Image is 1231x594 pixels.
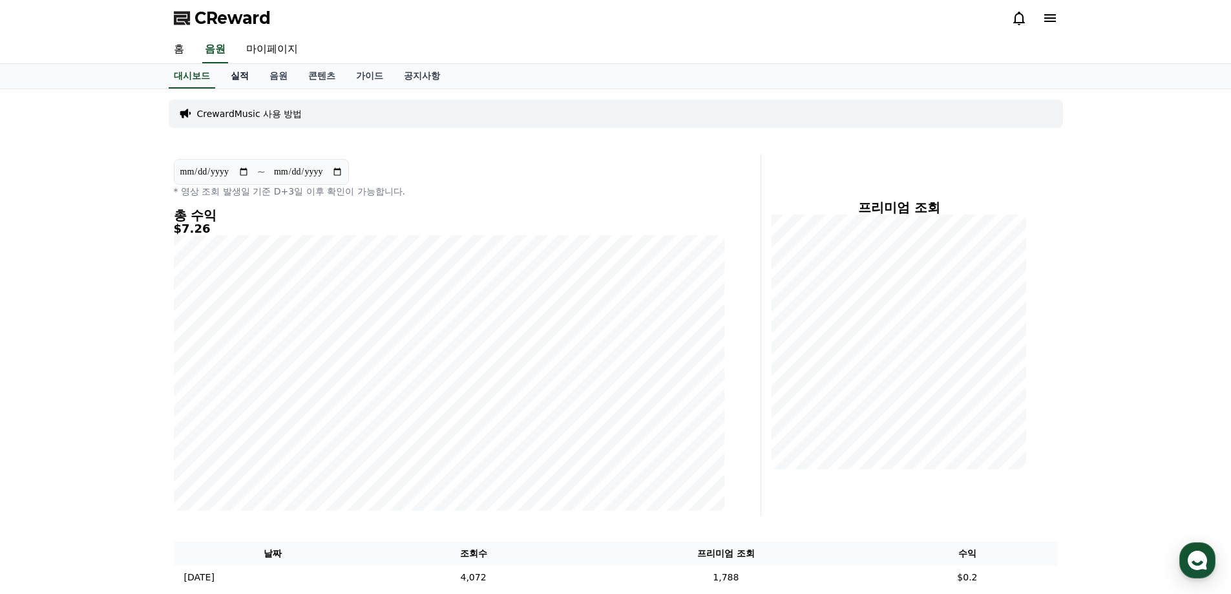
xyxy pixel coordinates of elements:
a: 홈 [163,36,195,63]
h5: $7.26 [174,222,724,235]
span: 홈 [41,429,48,440]
td: $0.2 [877,566,1057,589]
p: [DATE] [184,571,215,584]
td: 4,072 [372,566,575,589]
p: * 영상 조회 발생일 기준 D+3일 이후 확인이 가능합니다. [174,185,724,198]
a: CrewardMusic 사용 방법 [197,107,302,120]
span: 설정 [200,429,215,440]
a: 가이드 [346,64,394,89]
h4: 총 수익 [174,208,724,222]
th: 수익 [877,542,1057,566]
span: 대화 [118,430,134,440]
td: 1,788 [574,566,877,589]
a: 대시보드 [169,64,215,89]
h4: 프리미엄 조회 [772,200,1027,215]
span: CReward [195,8,271,28]
a: 공지사항 [394,64,450,89]
a: 대화 [85,410,167,442]
p: ~ [257,164,266,180]
a: 음원 [202,36,228,63]
a: 실적 [220,64,259,89]
th: 조회수 [372,542,575,566]
a: 마이페이지 [236,36,308,63]
a: 콘텐츠 [298,64,346,89]
th: 프리미엄 조회 [574,542,877,566]
a: 홈 [4,410,85,442]
a: CReward [174,8,271,28]
th: 날짜 [174,542,372,566]
a: 설정 [167,410,248,442]
a: 음원 [259,64,298,89]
